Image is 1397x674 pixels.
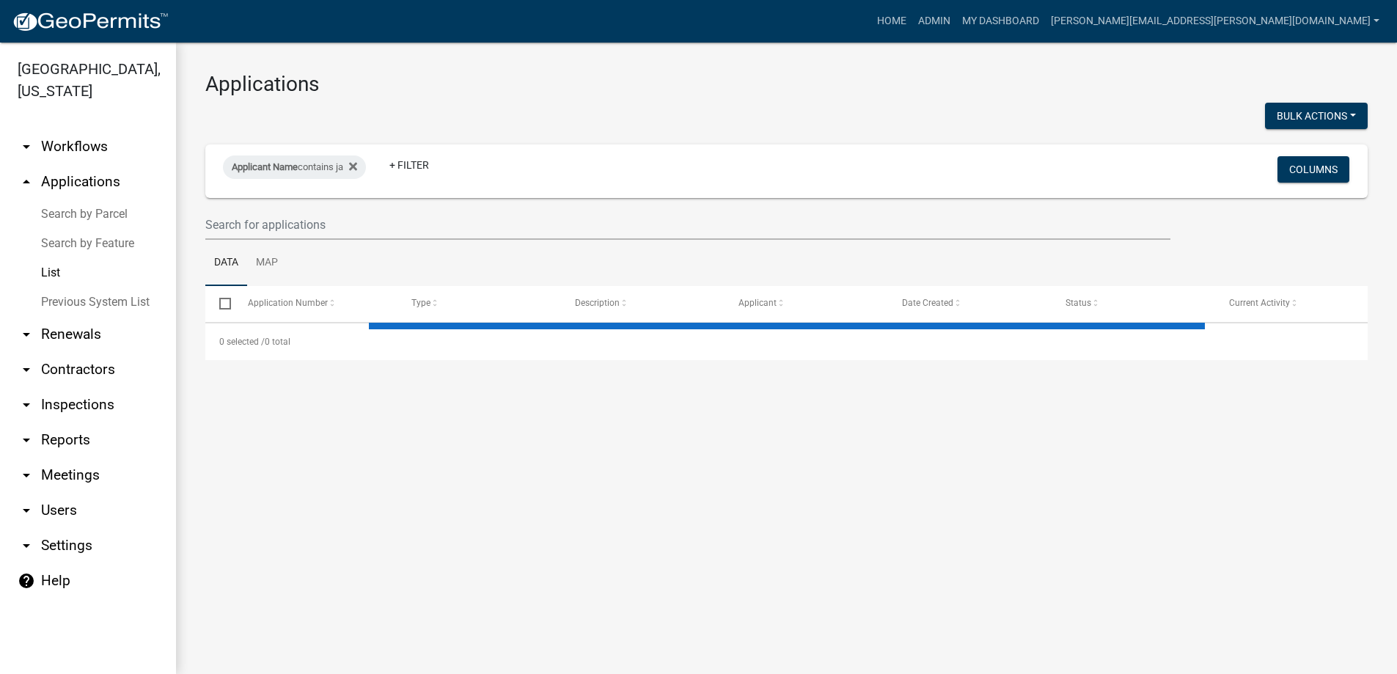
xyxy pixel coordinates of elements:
[223,155,366,179] div: contains ja
[248,298,328,308] span: Application Number
[956,7,1045,35] a: My Dashboard
[1265,103,1368,129] button: Bulk Actions
[18,361,35,378] i: arrow_drop_down
[871,7,912,35] a: Home
[247,240,287,287] a: Map
[205,72,1368,97] h3: Applications
[18,572,35,590] i: help
[378,152,441,178] a: + Filter
[18,326,35,343] i: arrow_drop_down
[232,161,298,172] span: Applicant Name
[205,286,233,321] datatable-header-cell: Select
[18,466,35,484] i: arrow_drop_down
[888,286,1052,321] datatable-header-cell: Date Created
[1052,286,1215,321] datatable-header-cell: Status
[1215,286,1379,321] datatable-header-cell: Current Activity
[18,173,35,191] i: arrow_drop_up
[411,298,430,308] span: Type
[1045,7,1385,35] a: [PERSON_NAME][EMAIL_ADDRESS][PERSON_NAME][DOMAIN_NAME]
[397,286,560,321] datatable-header-cell: Type
[18,396,35,414] i: arrow_drop_down
[575,298,620,308] span: Description
[1066,298,1091,308] span: Status
[18,431,35,449] i: arrow_drop_down
[738,298,777,308] span: Applicant
[912,7,956,35] a: Admin
[561,286,725,321] datatable-header-cell: Description
[219,337,265,347] span: 0 selected /
[725,286,888,321] datatable-header-cell: Applicant
[1229,298,1290,308] span: Current Activity
[18,537,35,554] i: arrow_drop_down
[1277,156,1349,183] button: Columns
[205,240,247,287] a: Data
[205,323,1368,360] div: 0 total
[902,298,953,308] span: Date Created
[18,502,35,519] i: arrow_drop_down
[18,138,35,155] i: arrow_drop_down
[205,210,1170,240] input: Search for applications
[233,286,397,321] datatable-header-cell: Application Number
